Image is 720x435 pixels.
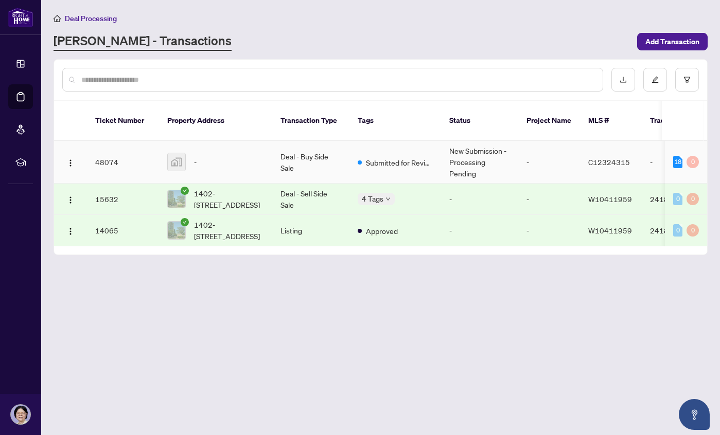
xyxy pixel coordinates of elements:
span: check-circle [181,218,189,226]
div: 18 [673,156,682,168]
div: 0 [673,224,682,237]
th: Trade Number [642,101,714,141]
span: Approved [366,225,398,237]
th: Tags [349,101,441,141]
td: Deal - Sell Side Sale [272,184,349,215]
a: [PERSON_NAME] - Transactions [54,32,232,51]
img: thumbnail-img [168,153,185,171]
span: 4 Tags [362,193,383,205]
div: 0 [687,156,699,168]
img: Profile Icon [11,405,30,424]
span: Deal Processing [65,14,117,23]
span: W10411959 [588,194,632,204]
span: 1402-[STREET_ADDRESS] [194,188,264,210]
th: Transaction Type [272,101,349,141]
td: - [441,184,518,215]
td: 14065 [87,215,159,246]
span: check-circle [181,187,189,195]
td: 2418687 [642,215,714,246]
td: - [642,141,714,184]
img: Logo [66,227,75,235]
span: edit [652,76,659,83]
img: thumbnail-img [168,190,185,208]
img: thumbnail-img [168,222,185,239]
td: 2418687 [642,184,714,215]
button: Add Transaction [637,33,708,50]
div: 0 [687,193,699,205]
th: MLS # [580,101,642,141]
td: - [518,215,580,246]
button: download [611,68,635,92]
td: New Submission - Processing Pending [441,141,518,184]
div: 0 [687,224,699,237]
img: logo [8,8,33,27]
td: - [518,141,580,184]
td: 15632 [87,184,159,215]
th: Property Address [159,101,272,141]
td: Listing [272,215,349,246]
td: - [518,184,580,215]
button: edit [643,68,667,92]
button: Open asap [679,399,710,430]
button: Logo [62,191,79,207]
span: - [194,156,197,168]
span: 1402-[STREET_ADDRESS] [194,219,264,242]
th: Project Name [518,101,580,141]
button: Logo [62,154,79,170]
button: Logo [62,222,79,239]
img: Logo [66,196,75,204]
span: Add Transaction [645,33,699,50]
span: W10411959 [588,226,632,235]
span: filter [683,76,691,83]
span: down [385,196,391,202]
td: - [441,215,518,246]
span: C12324315 [588,157,630,167]
th: Ticket Number [87,101,159,141]
td: Deal - Buy Side Sale [272,141,349,184]
span: home [54,15,61,22]
span: Submitted for Review [366,157,433,168]
img: Logo [66,159,75,167]
span: download [620,76,627,83]
td: 48074 [87,141,159,184]
div: 0 [673,193,682,205]
th: Status [441,101,518,141]
button: filter [675,68,699,92]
